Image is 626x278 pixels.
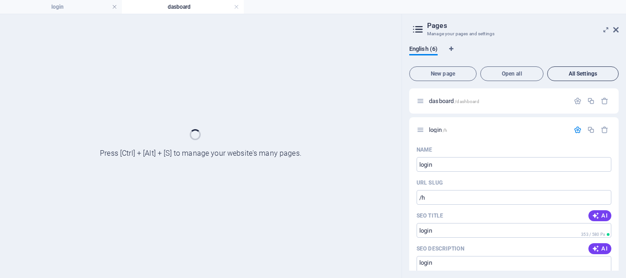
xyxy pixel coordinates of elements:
[409,45,619,63] div: Language Tabs
[122,2,244,12] h4: dasboard
[409,66,477,81] button: New page
[427,22,619,30] h2: Pages
[417,146,432,153] p: Name
[581,232,605,237] span: 353 / 580 Px
[455,99,479,104] span: /dashboard
[601,97,609,105] div: Remove
[429,98,479,104] span: dasboard
[601,126,609,134] div: Remove
[587,126,595,134] div: Duplicate
[417,245,464,252] p: SEO Description
[547,66,619,81] button: All Settings
[417,212,443,219] label: The page title in search results and browser tabs
[587,97,595,105] div: Duplicate
[551,71,615,76] span: All Settings
[579,231,611,238] span: Calculated pixel length in search results
[480,66,544,81] button: Open all
[417,212,443,219] p: SEO Title
[417,245,464,252] label: The text in search results and social media
[429,126,447,133] span: Click to open page
[413,71,472,76] span: New page
[588,243,611,254] button: AI
[592,245,608,252] span: AI
[417,179,443,186] p: URL SLUG
[574,126,582,134] div: Settings
[427,30,600,38] h3: Manage your pages and settings
[484,71,539,76] span: Open all
[592,212,608,219] span: AI
[409,44,438,56] span: English (6)
[426,127,569,133] div: login/h
[426,98,569,104] div: dasboard/dashboard
[443,128,447,133] span: /h
[574,97,582,105] div: Settings
[588,210,611,221] button: AI
[417,223,611,238] input: The page title in search results and browser tabs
